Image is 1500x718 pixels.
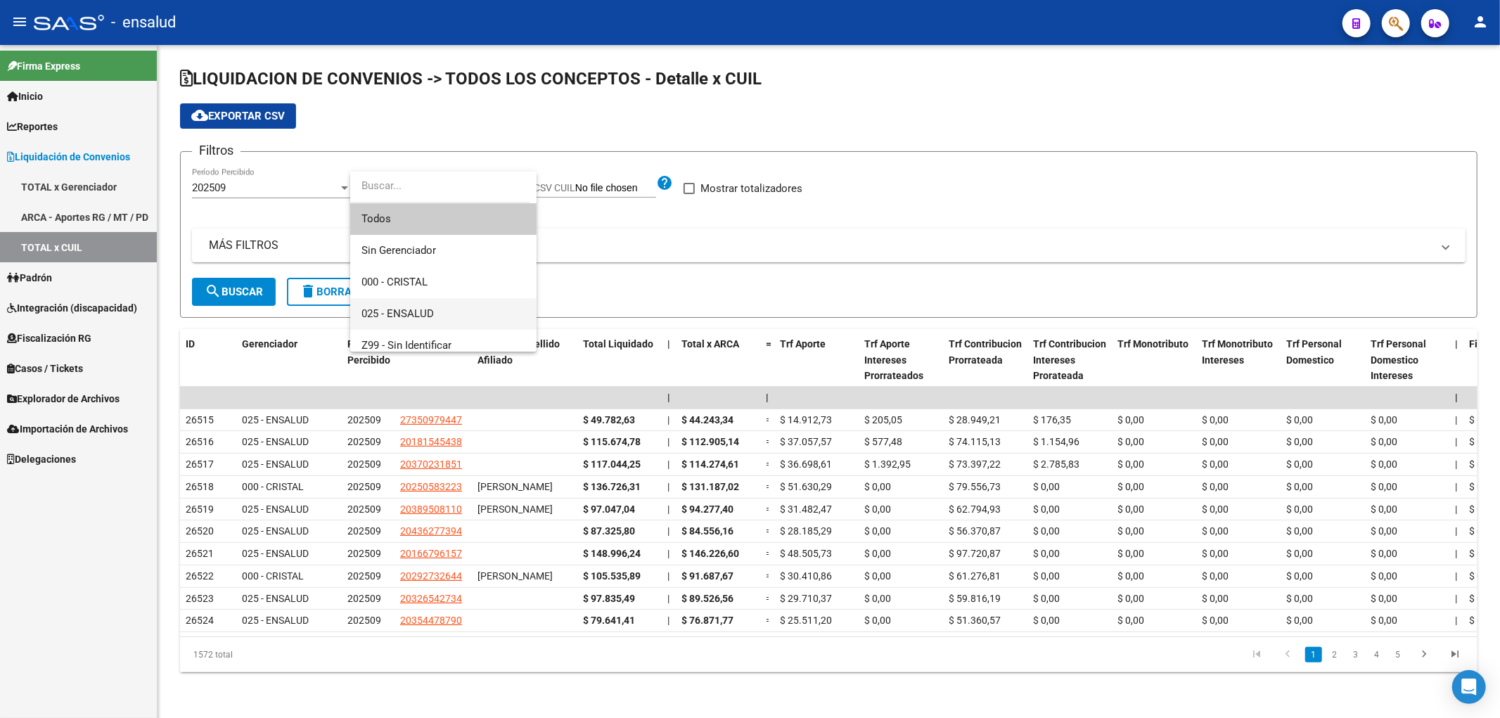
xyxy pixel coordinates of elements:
span: Z99 - Sin Identificar [361,339,451,352]
input: dropdown search [350,170,530,202]
div: Open Intercom Messenger [1452,670,1486,704]
span: 025 - ENSALUD [361,307,434,320]
span: 000 - CRISTAL [361,276,428,288]
span: Sin Gerenciador [361,244,436,257]
span: Todos [361,203,525,235]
